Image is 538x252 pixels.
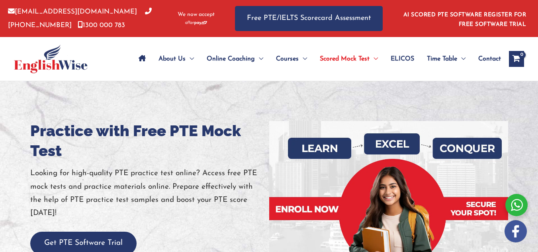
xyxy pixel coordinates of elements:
[472,45,501,73] a: Contact
[299,45,307,73] span: Menu Toggle
[478,45,501,73] span: Contact
[313,45,384,73] a: Scored Mock TestMenu Toggle
[200,45,270,73] a: Online CoachingMenu Toggle
[185,21,207,25] img: Afterpay-Logo
[509,51,524,67] a: View Shopping Cart, empty
[30,167,269,220] p: Looking for high-quality PTE practice test online? Access free PTE mock tests and practice materi...
[255,45,263,73] span: Menu Toggle
[78,22,125,29] a: 1300 000 783
[132,45,501,73] nav: Site Navigation: Main Menu
[207,45,255,73] span: Online Coaching
[276,45,299,73] span: Courses
[235,6,383,31] a: Free PTE/IELTS Scorecard Assessment
[8,8,137,15] a: [EMAIL_ADDRESS][DOMAIN_NAME]
[320,45,370,73] span: Scored Mock Test
[427,45,457,73] span: Time Table
[399,6,530,31] aside: Header Widget 1
[8,8,152,28] a: [PHONE_NUMBER]
[186,45,194,73] span: Menu Toggle
[370,45,378,73] span: Menu Toggle
[30,121,269,161] h1: Practice with Free PTE Mock Test
[384,45,421,73] a: ELICOS
[403,12,526,27] a: AI SCORED PTE SOFTWARE REGISTER FOR FREE SOFTWARE TRIAL
[152,45,200,73] a: About UsMenu Toggle
[14,45,88,73] img: cropped-ew-logo
[457,45,466,73] span: Menu Toggle
[30,239,137,247] a: Get PTE Software Trial
[505,220,527,242] img: white-facebook.png
[391,45,414,73] span: ELICOS
[178,11,215,19] span: We now accept
[270,45,313,73] a: CoursesMenu Toggle
[421,45,472,73] a: Time TableMenu Toggle
[158,45,186,73] span: About Us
